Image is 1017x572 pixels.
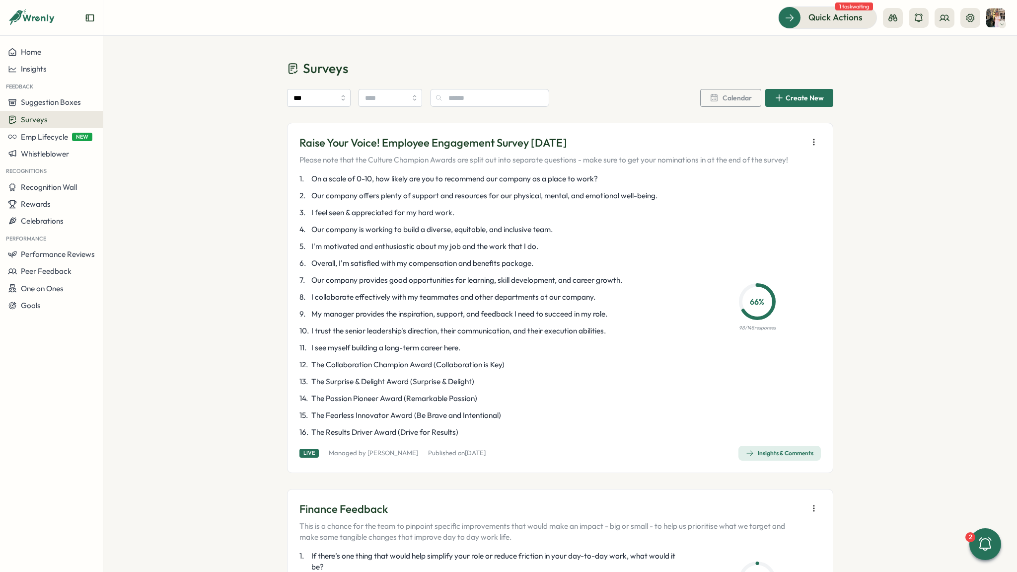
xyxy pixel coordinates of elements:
span: Our company provides good opportunities for learning, skill development, and career growth. [311,275,622,286]
span: Performance Reviews [21,249,95,259]
span: 6 . [299,258,309,269]
span: NEW [72,133,92,141]
div: Live [299,449,319,457]
span: Emp Lifecycle [21,132,68,142]
span: My manager provides the inspiration, support, and feedback I need to succeed in my role. [311,309,607,320]
span: 2 . [299,190,309,201]
span: Rewards [21,199,51,209]
span: Create New [786,94,824,101]
span: Quick Actions [808,11,863,24]
span: The Results Driver Award (Drive for Results) [311,427,458,438]
span: Suggestion Boxes [21,97,81,107]
span: 13 . [299,376,309,387]
button: Quick Actions [778,6,877,28]
span: Overall, I'm satisfied with my compensation and benefits package. [311,258,533,269]
a: [PERSON_NAME] [367,449,418,457]
span: One on Ones [21,284,64,293]
span: 14 . [299,393,309,404]
span: The Passion Pioneer Award (Remarkable Passion) [311,393,477,404]
span: I'm motivated and enthusiastic about my job and the work that I do. [311,241,538,252]
p: Please note that the Culture Champion Awards are split out into separate questions - make sure to... [299,155,788,165]
span: Our company offers plenty of support and resources for our physical, mental, and emotional well-b... [311,190,657,201]
span: The Fearless Innovator Award (Be Brave and Intentional) [311,410,501,421]
span: Home [21,47,41,57]
span: Surveys [21,115,48,124]
span: The Surprise & Delight Award (Surprise & Delight) [311,376,474,387]
span: 1 task waiting [835,2,873,10]
span: [DATE] [465,449,486,457]
span: 1 . [299,173,309,184]
button: Expand sidebar [85,13,95,23]
span: I feel seen & appreciated for my hard work. [311,207,454,218]
span: 3 . [299,207,309,218]
span: 5 . [299,241,309,252]
p: 98 / 148 responses [739,324,776,332]
p: Raise Your Voice! Employee Engagement Survey [DATE] [299,135,788,151]
span: Whistleblower [21,149,69,159]
span: Celebrations [21,216,64,226]
span: Peer Feedback [21,266,72,276]
span: 9 . [299,309,309,320]
span: On a scale of 0-10, how likely are you to recommend our company as a place to work? [311,173,598,184]
span: Insights [21,64,47,74]
button: Calendar [700,89,761,107]
p: Managed by [329,449,418,458]
div: Insights & Comments [746,449,813,457]
p: 66 % [742,296,773,308]
span: 8 . [299,292,309,303]
p: This is a chance for the team to pinpoint specific improvements that would make an impact - big o... [299,521,803,543]
span: 15 . [299,410,309,421]
img: Hannah Saunders [986,8,1005,27]
span: Goals [21,301,41,310]
button: Create New [765,89,833,107]
span: I collaborate effectively with my teammates and other departments at our company. [311,292,595,303]
p: Published on [428,449,486,458]
span: The Collaboration Champion Award (Collaboration is Key) [311,359,505,370]
span: I see myself building a long-term career here. [311,342,460,353]
span: 12 . [299,359,309,370]
button: 2 [969,528,1001,560]
span: 10 . [299,326,309,336]
span: Recognition Wall [21,182,77,192]
span: 7 . [299,275,309,286]
span: 4 . [299,224,309,235]
button: Insights & Comments [738,446,821,461]
p: Finance Feedback [299,501,803,517]
span: Surveys [303,60,348,77]
span: 11 . [299,342,309,353]
span: I trust the senior leadership's direction, their communication, and their execution abilities. [311,326,606,336]
div: 2 [965,532,975,542]
span: Calendar [723,94,752,101]
span: Our company is working to build a diverse, equitable, and inclusive team. [311,224,553,235]
span: 16 . [299,427,309,438]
